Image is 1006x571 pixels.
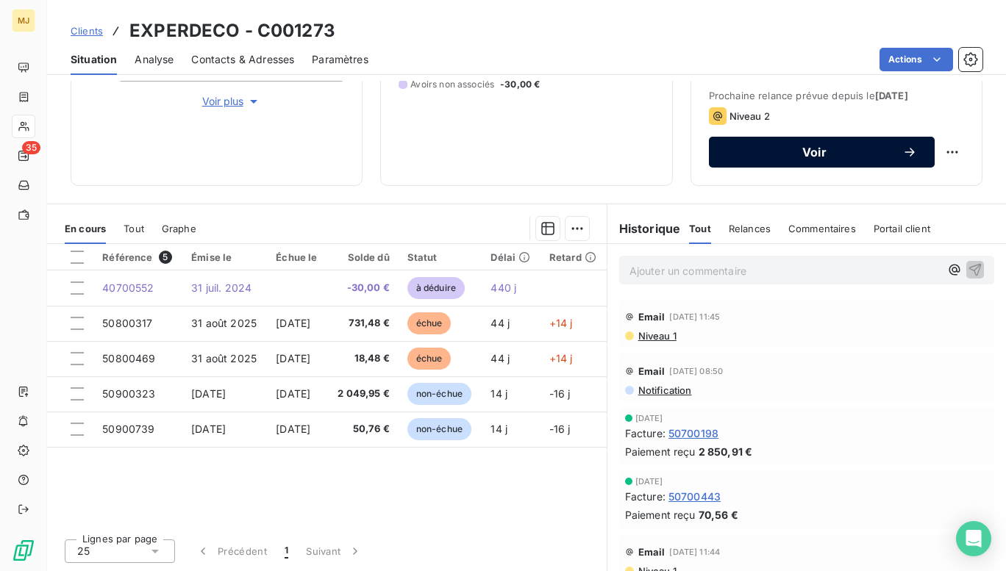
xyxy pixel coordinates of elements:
[490,317,510,329] span: 44 j
[490,352,510,364] span: 44 j
[336,281,390,295] span: -30,00 €
[668,489,721,504] span: 50700443
[500,78,540,91] span: -30,00 €
[285,544,288,559] span: 1
[102,352,155,364] span: 50800469
[956,521,991,556] div: Open Intercom Messenger
[549,317,573,329] span: +14 j
[637,330,677,342] span: Niveau 1
[407,418,471,440] span: non-échue
[625,507,696,522] span: Paiement reçu
[187,536,276,567] button: Précédent
[407,251,474,263] div: Statut
[699,444,753,459] span: 2 850,91 €
[71,52,117,67] span: Situation
[669,547,720,556] span: [DATE] 11:44
[71,25,103,37] span: Clients
[490,251,531,263] div: Délai
[874,223,930,234] span: Portail client
[297,536,371,567] button: Suivant
[12,9,35,32] div: MJ
[637,384,692,396] span: Notification
[191,352,257,364] span: 31 août 2025
[727,146,902,158] span: Voir
[102,317,152,329] span: 50800317
[336,316,390,331] span: 731,48 €
[407,312,452,334] span: échue
[191,423,226,435] span: [DATE]
[276,317,310,329] span: [DATE]
[668,425,718,441] span: 50700198
[135,52,174,67] span: Analyse
[22,141,40,154] span: 35
[875,90,908,101] span: [DATE]
[407,277,465,299] span: à déduire
[880,48,953,71] button: Actions
[549,387,571,400] span: -16 j
[788,223,856,234] span: Commentaires
[336,351,390,366] span: 18,48 €
[689,223,711,234] span: Tout
[410,78,494,91] span: Avoirs non associés
[65,223,106,234] span: En cours
[162,223,196,234] span: Graphe
[638,546,666,558] span: Email
[625,444,696,459] span: Paiement reçu
[102,281,154,294] span: 40700552
[625,489,666,504] span: Facture :
[312,52,368,67] span: Paramètres
[709,137,935,168] button: Voir
[638,365,666,377] span: Email
[124,223,144,234] span: Tout
[202,94,261,109] span: Voir plus
[102,251,174,264] div: Référence
[607,220,681,237] h6: Historique
[669,312,720,321] span: [DATE] 11:45
[336,251,390,263] div: Solde dû
[276,536,297,567] button: 1
[549,352,573,364] span: +14 j
[191,387,226,400] span: [DATE]
[77,544,90,559] span: 25
[549,251,598,263] div: Retard
[699,507,738,522] span: 70,56 €
[669,367,723,376] span: [DATE] 08:50
[336,422,390,437] span: 50,76 €
[276,387,310,400] span: [DATE]
[191,281,251,294] span: 31 juil. 2024
[276,251,318,263] div: Échue le
[638,311,666,323] span: Email
[118,93,344,109] button: Voir plus
[71,24,103,38] a: Clients
[635,414,663,423] span: [DATE]
[407,348,452,370] span: échue
[102,387,155,400] span: 50900323
[159,251,172,264] span: 5
[12,539,35,562] img: Logo LeanPay
[490,423,507,435] span: 14 j
[490,281,516,294] span: 440 j
[625,425,666,441] span: Facture :
[729,223,771,234] span: Relances
[336,387,390,401] span: 2 049,95 €
[490,387,507,400] span: 14 j
[729,110,770,122] span: Niveau 2
[191,317,257,329] span: 31 août 2025
[191,251,258,263] div: Émise le
[191,52,294,67] span: Contacts & Adresses
[102,423,154,435] span: 50900739
[276,423,310,435] span: [DATE]
[549,423,571,435] span: -16 j
[635,477,663,486] span: [DATE]
[276,352,310,364] span: [DATE]
[407,383,471,405] span: non-échue
[129,18,335,44] h3: EXPERDECO - C001273
[709,90,964,101] span: Prochaine relance prévue depuis le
